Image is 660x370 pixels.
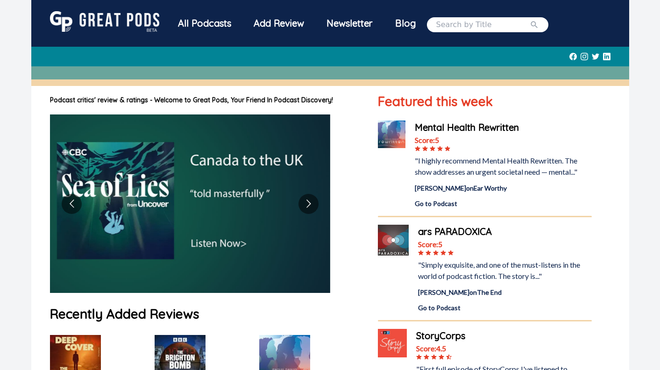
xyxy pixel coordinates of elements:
a: Mental Health Rewritten [415,121,591,135]
div: All Podcasts [167,11,242,36]
img: Mental Health Rewritten [378,121,405,148]
div: Score: 5 [415,135,591,146]
div: "I highly recommend Mental Health Rewritten. The show addresses an urgent societal need — mental..." [415,155,591,178]
img: StoryCorps [378,329,406,357]
input: Search by Title [436,19,530,30]
div: Score: 4.5 [416,343,592,354]
div: Newsletter [315,11,384,36]
a: Go to Podcast [415,199,591,208]
h1: Podcast critics' review & ratings - Welcome to Great Pods, Your Friend In Podcast Discovery! [50,95,360,105]
a: Blog [384,11,427,36]
h1: Featured this week [378,92,591,111]
img: GreatPods [50,11,159,32]
img: image [50,114,330,293]
a: All Podcasts [167,11,242,38]
button: Go to next slide [298,194,319,214]
img: ars PARADOXICA [378,225,409,256]
a: Newsletter [315,11,384,38]
div: [PERSON_NAME] on Ear Worthy [415,183,591,193]
div: [PERSON_NAME] on The End [418,287,591,297]
div: "Simply exquisite, and one of the must-listens in the world of podcast fiction. The story is..." [418,259,591,282]
a: ars PARADOXICA [418,225,591,239]
a: Go to Podcast [418,303,591,313]
div: Score: 5 [418,239,591,250]
a: Add Review [242,11,315,36]
h1: Recently Added Reviews [50,304,360,324]
a: StoryCorps [416,329,592,343]
button: Go to previous slide [62,194,82,214]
